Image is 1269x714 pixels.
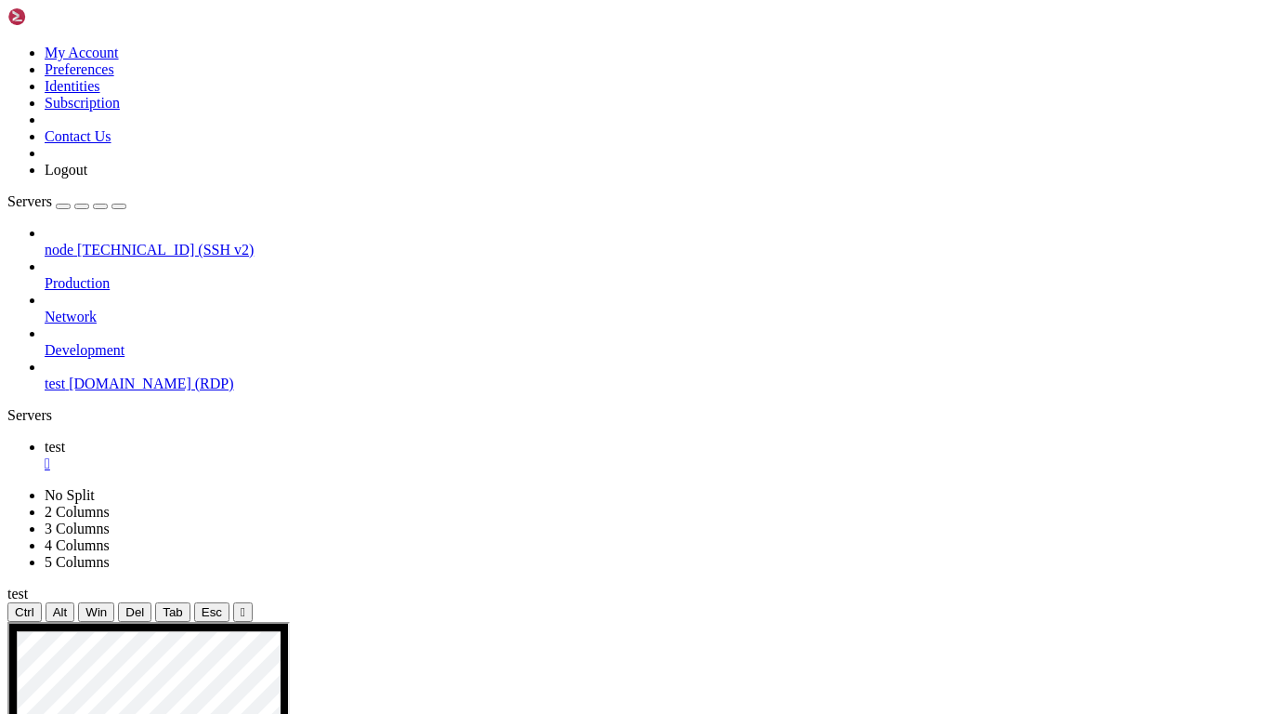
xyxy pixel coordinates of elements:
[233,602,253,622] button: 
[45,359,1262,392] li: test [DOMAIN_NAME] (RDP)
[118,602,151,622] button: Del
[45,242,1262,258] a: node [TECHNICAL_ID] (SSH v2)
[45,258,1262,292] li: Production
[45,487,95,503] a: No Split
[53,605,68,619] span: Alt
[45,537,110,553] a: 4 Columns
[45,342,124,358] span: Development
[46,602,75,622] button: Alt
[7,193,52,209] span: Servers
[45,376,65,391] span: test
[45,504,110,520] a: 2 Columns
[45,439,65,455] span: test
[45,275,110,291] span: Production
[7,586,28,602] span: test
[7,602,42,622] button: Ctrl
[241,605,245,619] div: 
[202,605,222,619] span: Esc
[7,407,1262,424] div: Servers
[45,521,110,536] a: 3 Columns
[77,242,254,258] span: [TECHNICAL_ID] (SSH v2)
[45,439,1262,472] a: test
[45,456,1262,472] a: 
[45,325,1262,359] li: Development
[45,376,1262,392] a: test [DOMAIN_NAME] (RDP)
[45,292,1262,325] li: Network
[45,309,1262,325] a: Network
[45,554,110,570] a: 5 Columns
[45,128,111,144] a: Contact Us
[45,78,100,94] a: Identities
[45,242,73,258] span: node
[45,275,1262,292] a: Production
[45,61,114,77] a: Preferences
[7,193,126,209] a: Servers
[45,162,87,178] a: Logout
[125,605,144,619] span: Del
[155,602,190,622] button: Tab
[15,605,34,619] span: Ctrl
[45,225,1262,258] li: node [TECHNICAL_ID] (SSH v2)
[85,605,107,619] span: Win
[163,605,183,619] span: Tab
[45,45,119,60] a: My Account
[45,309,97,324] span: Network
[7,7,114,26] img: Shellngn
[78,602,114,622] button: Win
[45,95,120,111] a: Subscription
[69,376,233,391] span: [DOMAIN_NAME] (RDP)
[45,342,1262,359] a: Development
[194,602,229,622] button: Esc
